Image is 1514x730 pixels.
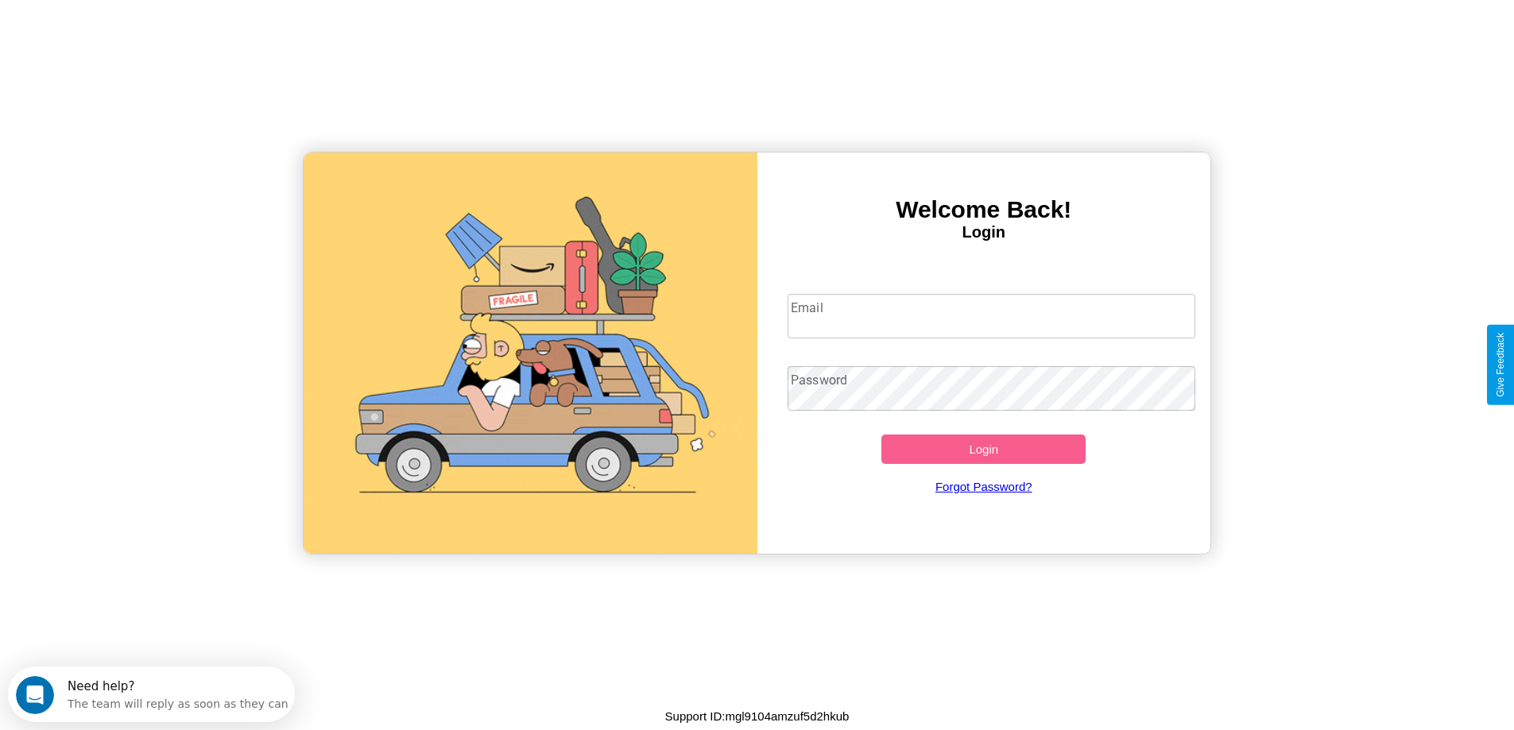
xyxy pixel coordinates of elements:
[60,26,281,43] div: The team will reply as soon as they can
[757,196,1211,223] h3: Welcome Back!
[881,435,1086,464] button: Login
[665,705,850,727] p: Support ID: mgl9104amzuf5d2hkub
[6,6,296,50] div: Open Intercom Messenger
[780,464,1187,509] a: Forgot Password?
[1495,333,1506,397] div: Give Feedback
[16,676,54,714] iframe: Intercom live chat
[304,153,757,554] img: gif
[757,223,1211,241] h4: Login
[60,14,281,26] div: Need help?
[8,666,295,722] iframe: Intercom live chat discovery launcher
